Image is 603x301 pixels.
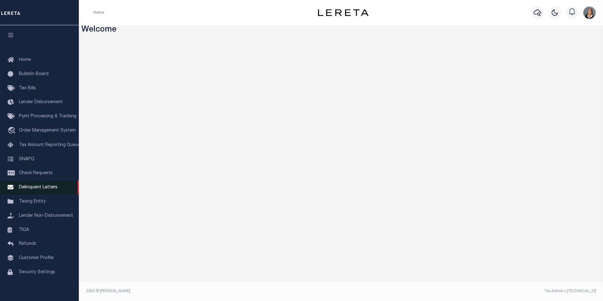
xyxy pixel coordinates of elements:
[81,288,341,294] div: 2025 © [PERSON_NAME].
[19,128,76,133] span: Order Management System
[19,199,46,204] span: Taxing Entity
[19,86,36,91] span: Tax Bills
[19,270,55,274] span: Security Settings
[19,58,31,62] span: Home
[93,10,104,15] li: Home
[19,100,63,104] span: Lender Disbursement
[19,185,57,190] span: Delinquent Letters
[19,227,29,232] span: TIQA
[19,242,36,246] span: Refunds
[19,256,54,260] span: Customer Profile
[19,171,53,175] span: Check Requests
[81,25,601,35] h3: Welcome
[19,72,49,76] span: Bulletin Board
[19,214,73,218] span: Lender Non-Disbursement
[8,127,18,135] i: travel_explore
[318,9,368,16] img: logo-dark.svg
[19,157,34,161] span: SNAPQ
[346,288,596,294] div: Tax Admin v.[TECHNICAL_ID]
[19,143,80,147] span: Tax Amount Reporting Queue
[19,114,76,119] span: Pymt Processing & Tracking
